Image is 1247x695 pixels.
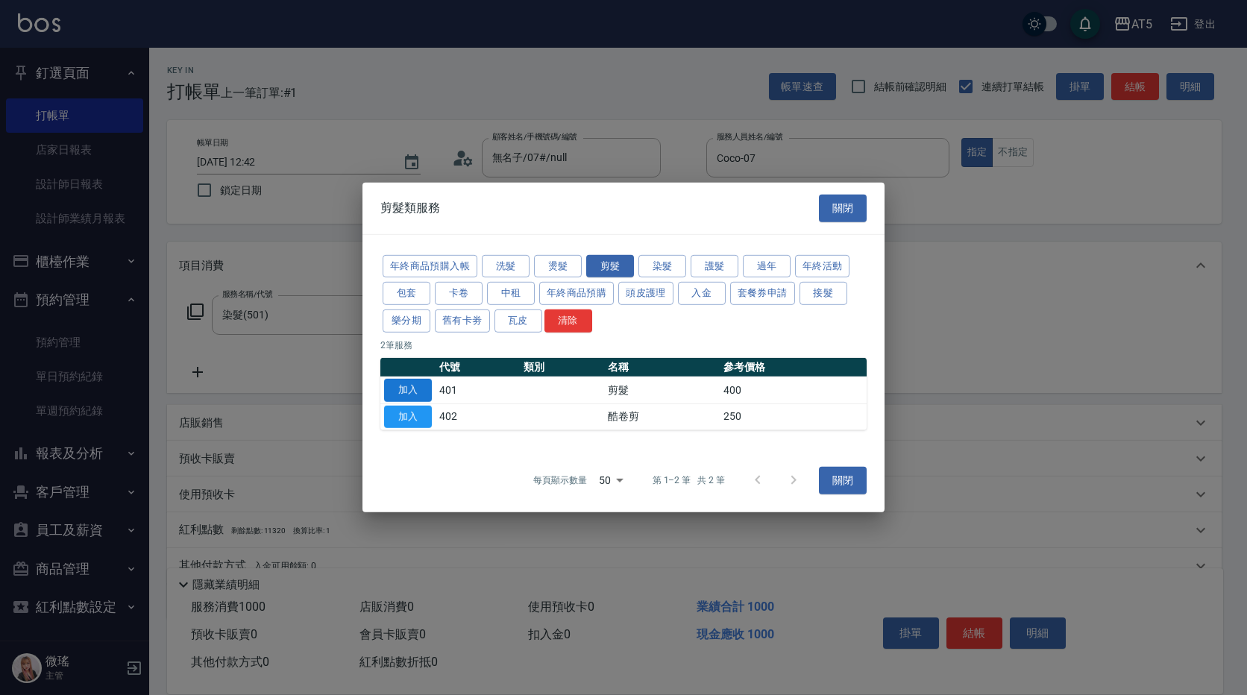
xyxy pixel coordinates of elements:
button: 加入 [384,379,432,402]
td: 402 [436,403,520,430]
button: 年終活動 [795,254,850,277]
button: 入金 [678,282,726,305]
span: 剪髮類服務 [380,201,440,216]
button: 舊有卡劵 [435,309,490,333]
button: 接髮 [800,282,847,305]
button: 關閉 [819,467,867,494]
button: 過年 [743,254,791,277]
button: 年終商品預購 [539,282,614,305]
td: 酷卷剪 [604,403,720,430]
p: 第 1–2 筆 共 2 筆 [653,474,725,487]
button: 套餐券申請 [730,282,795,305]
th: 代號 [436,358,520,377]
td: 401 [436,377,520,403]
button: 護髮 [691,254,738,277]
button: 樂分期 [383,309,430,333]
button: 頭皮護理 [618,282,673,305]
button: 燙髮 [534,254,582,277]
button: 年終商品預購入帳 [383,254,477,277]
button: 卡卷 [435,282,483,305]
th: 類別 [520,358,604,377]
button: 洗髮 [482,254,530,277]
button: 關閉 [819,195,867,222]
th: 名稱 [604,358,720,377]
button: 包套 [383,282,430,305]
td: 400 [720,377,867,403]
button: 中租 [487,282,535,305]
td: 剪髮 [604,377,720,403]
button: 染髮 [638,254,686,277]
p: 每頁顯示數量 [533,474,587,487]
button: 剪髮 [586,254,634,277]
th: 參考價格 [720,358,867,377]
div: 50 [593,460,629,500]
button: 清除 [544,309,592,333]
td: 250 [720,403,867,430]
button: 瓦皮 [494,309,542,333]
p: 2 筆服務 [380,339,867,352]
button: 加入 [384,405,432,428]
